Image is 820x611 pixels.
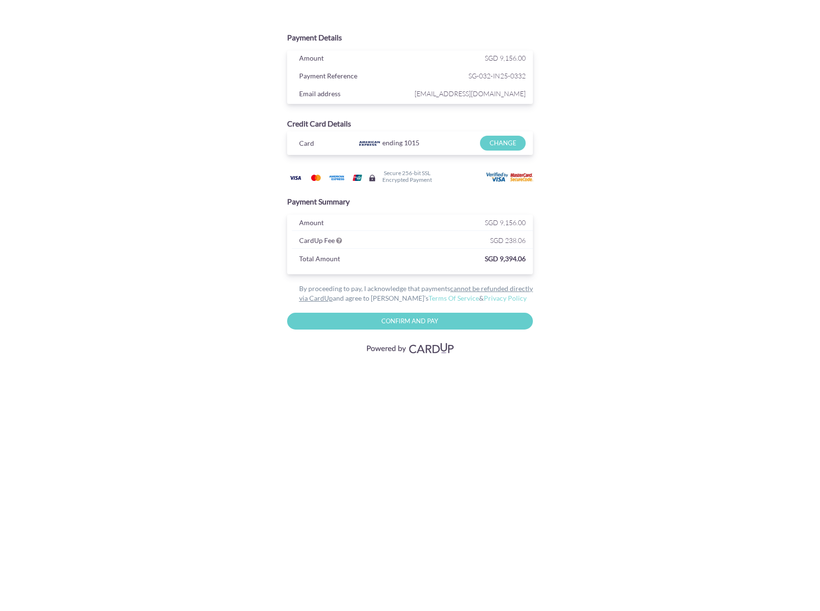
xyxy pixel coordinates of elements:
span: 1015 [404,139,419,147]
div: Card [292,137,352,152]
div: Payment Reference [292,70,413,84]
img: Mastercard [306,172,326,184]
span: ending [382,136,403,150]
div: Amount [292,52,413,66]
div: Payment Details [287,32,533,43]
h6: Secure 256-bit SSL Encrypted Payment [382,170,432,182]
div: Total Amount [292,253,372,267]
img: Secure lock [368,174,376,182]
img: User card [486,172,534,183]
div: By proceeding to pay, I acknowledge that payments and agree to [PERSON_NAME]’s & [287,284,533,303]
img: Visa [286,172,305,184]
span: SGD 9,156.00 [485,218,526,227]
div: Credit Card Details [287,118,533,129]
div: CardUp Fee [292,234,413,249]
div: Email address [292,88,413,102]
input: Confirm and Pay [287,313,533,330]
div: Payment Summary [287,196,533,207]
img: Visa, Mastercard [362,339,458,357]
span: SG-032-IN25-0332 [412,70,526,82]
img: Union Pay [348,172,367,184]
a: Privacy Policy [484,294,527,302]
img: American Express [327,172,346,184]
div: SGD 238.06 [412,234,533,249]
span: SGD 9,156.00 [485,54,526,62]
a: Terms Of Service [429,294,479,302]
input: CHANGE [480,136,526,151]
div: SGD 9,394.06 [372,253,533,267]
span: [EMAIL_ADDRESS][DOMAIN_NAME] [412,88,526,100]
div: Amount [292,216,413,231]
